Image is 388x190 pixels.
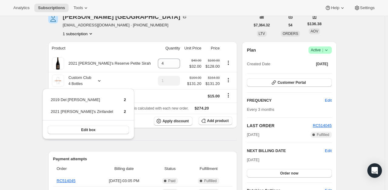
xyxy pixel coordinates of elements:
span: Order now [280,171,298,176]
span: Add product [207,118,229,123]
th: Price [203,42,222,55]
span: Help [331,5,339,10]
th: Quantity [155,42,182,55]
div: Custom Club [64,75,91,87]
span: $131.20 [187,81,201,87]
button: Analytics [10,4,33,12]
span: ORDERS [283,32,298,36]
button: Product actions [223,77,233,83]
span: 2 [124,97,126,102]
span: $15.00 [208,94,220,98]
small: 4 Bottles [69,82,83,86]
span: Fulfillment [189,166,229,172]
small: $160.00 [208,59,220,62]
button: Product actions [223,59,233,66]
span: [EMAIL_ADDRESS][DOMAIN_NAME] · [PHONE_NUMBER] [63,22,188,28]
th: Product [48,42,155,55]
span: 54 [288,23,292,28]
button: Add product [199,117,232,125]
h2: Plan [247,47,256,53]
span: $32.00 [189,63,201,70]
span: Paid [168,178,175,183]
span: [DATE] [316,62,328,66]
th: Order [53,162,95,175]
span: [DATE] · 03:05 PM [97,178,151,184]
button: Subscriptions [34,4,69,12]
button: Apply discount [154,117,192,126]
span: Edit box [81,127,95,132]
button: [DATE] [312,60,332,68]
button: Help [321,4,349,12]
h2: Payment attempts [53,156,233,162]
button: $7,364.32 [250,21,274,29]
span: Analytics [13,5,29,10]
button: Tools [70,4,93,12]
button: RC514045 [313,123,332,129]
span: AOV [311,29,318,33]
span: $131.20 [205,81,220,87]
span: Status [155,166,185,172]
div: 2021 [PERSON_NAME]'s Reserve Petite Sirah [64,60,151,66]
a: RC514045 [313,123,332,128]
small: $40.00 [191,59,201,62]
span: | [322,48,323,53]
span: $7,364.32 [254,23,270,28]
button: Shipping actions [223,92,233,99]
span: Subscriptions [38,5,65,10]
span: $274.20 [195,106,209,110]
th: Unit Price [182,42,203,55]
div: [PERSON_NAME] [GEOGRAPHIC_DATA] [63,14,188,20]
span: Shawn Lyon [48,14,58,23]
span: Apply discount [162,119,189,124]
h2: LAST ORDER [247,123,313,129]
button: Edit [325,148,332,154]
span: [DATE] [247,158,259,162]
span: Active [311,47,329,53]
small: $164.00 [208,76,220,80]
div: Open Intercom Messenger [367,163,382,178]
button: Order now [247,169,332,178]
span: Settings [360,5,375,10]
span: Created Date [247,61,270,67]
td: 2021 [PERSON_NAME]'s Zinfandel [50,108,114,120]
span: Customer Portal [277,80,306,85]
small: $164.00 [189,76,201,80]
button: Edit box [48,126,129,134]
button: Edit [321,96,335,105]
span: Tools [73,5,83,10]
span: 2 [124,109,126,114]
td: 2019 Del [PERSON_NAME] [50,97,114,108]
span: Fulfilled [317,132,329,137]
h2: FREQUENCY [247,97,325,103]
span: Billing date [97,166,151,172]
button: Customer Portal [247,78,332,87]
img: product img [52,75,64,87]
span: Fulfilled [204,178,216,183]
span: LTV [259,32,265,36]
h2: NEXT BILLING DATE [247,148,325,154]
button: 54 [285,21,296,29]
button: Product actions [63,31,94,37]
span: Edit [325,97,332,103]
button: Settings [350,4,378,12]
span: $128.00 [205,63,220,70]
span: [DATE] [247,132,259,138]
a: RC514045 [57,178,76,183]
span: $136.38 [307,21,322,27]
span: Every 3 months [247,107,274,112]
